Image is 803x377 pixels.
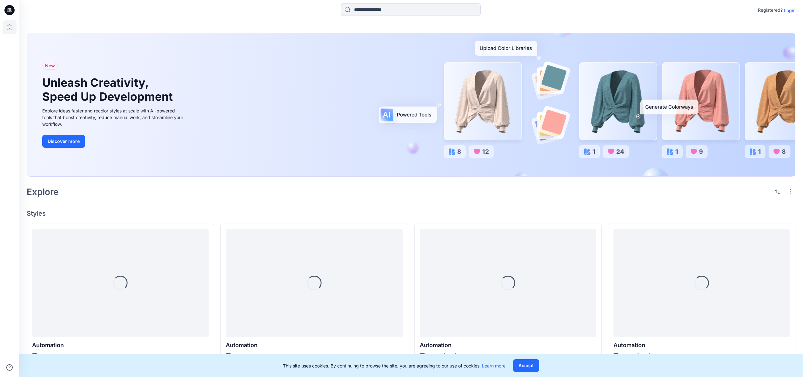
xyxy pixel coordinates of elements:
h1: Unleash Creativity, Speed Up Development [42,76,176,103]
button: Accept [513,359,539,372]
h2: Explore [27,187,59,197]
p: Updated a day ago [233,352,267,359]
p: Updated 2 hours ago [40,352,77,359]
p: Updated [DATE] [621,352,650,359]
a: Learn more [482,363,505,368]
span: New [45,62,55,70]
p: Login [784,7,795,14]
p: Automation [226,341,402,350]
p: This site uses cookies. By continuing to browse the site, you are agreeing to our use of cookies. [283,362,505,369]
p: Updated [DATE] [427,352,456,359]
a: Discover more [42,135,185,148]
p: Automation [420,341,596,350]
p: Automation [32,341,209,350]
p: Registered? [758,6,783,14]
div: Explore ideas faster and recolor styles at scale with AI-powered tools that boost creativity, red... [42,107,185,127]
h4: Styles [27,210,795,217]
p: Automation [613,341,790,350]
button: Discover more [42,135,85,148]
